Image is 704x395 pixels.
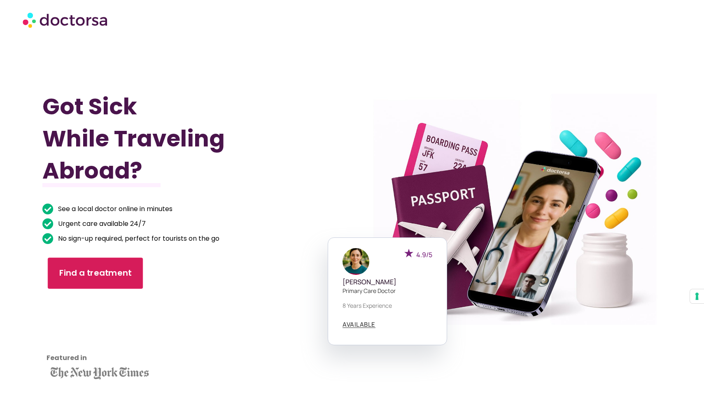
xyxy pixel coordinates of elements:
a: Find a treatment [47,258,142,289]
strong: Featured in [47,353,87,362]
iframe: Customer reviews powered by Trustpilot [47,303,121,365]
span: Urgent care available 24/7 [56,218,146,230]
a: AVAILABLE [343,321,375,328]
span: Find a treatment [59,267,131,279]
p: 8 years experience [343,301,432,310]
span: 4.9/5 [416,250,432,259]
span: No sign-up required, perfect for tourists on the go [56,233,219,244]
p: Primary care doctor [343,286,432,295]
h5: [PERSON_NAME] [343,278,432,286]
h1: Got Sick While Traveling Abroad? [42,91,306,187]
span: See a local doctor online in minutes [56,203,173,215]
button: Your consent preferences for tracking technologies [690,289,704,303]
